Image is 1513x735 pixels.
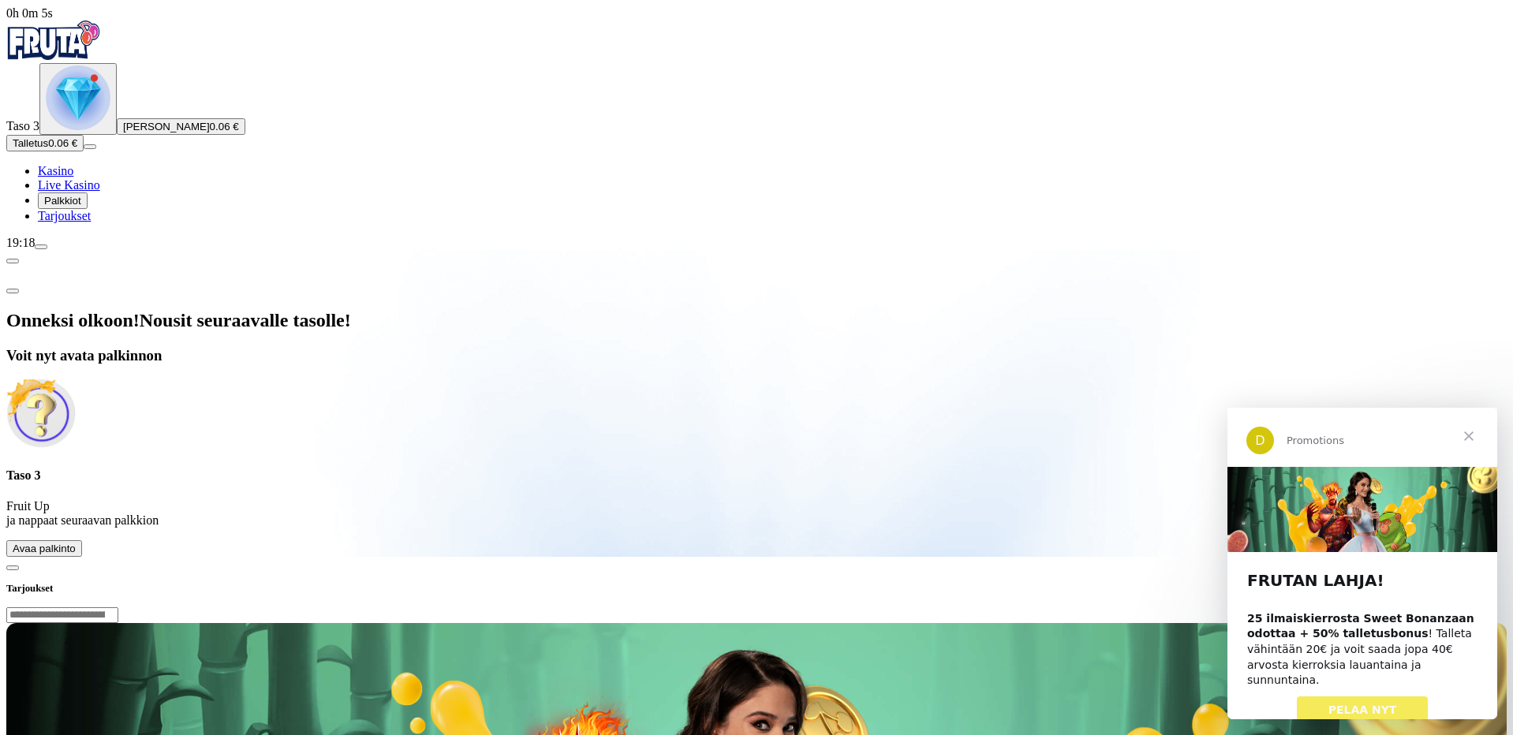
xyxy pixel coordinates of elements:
h3: Tarjoukset [6,581,1507,596]
button: Avaa palkinto [6,540,82,557]
a: Tarjoukset [38,209,91,222]
img: Unlock reward icon [6,379,76,448]
span: Onneksi olkoon! [6,310,140,330]
span: Palkkiot [44,195,81,207]
iframe: Intercom live chat viesti [1227,408,1497,719]
button: Palkkiot [38,192,88,209]
button: Talletusplus icon0.06 € [6,135,84,151]
span: PELAA NYT [101,296,170,308]
button: level unlocked [39,63,117,135]
span: user session time [6,6,53,20]
span: Nousit seuraavalle tasolle! [140,310,351,330]
nav: Main menu [6,164,1507,223]
img: level unlocked [46,65,110,130]
span: [PERSON_NAME] [123,121,210,132]
button: menu [35,244,47,249]
a: PELAA NYT [69,289,201,317]
span: Avaa palkinto [13,543,76,554]
button: menu [84,144,96,149]
span: 19:18 [6,236,35,249]
input: Search [6,607,118,623]
a: Kasino [38,164,73,177]
nav: Primary [6,21,1507,223]
a: Fruta [6,49,101,62]
span: 0.06 € [210,121,239,132]
span: Talletus [13,137,48,149]
button: chevron-left icon [6,565,19,570]
h4: Taso 3 [6,468,1507,483]
button: chevron-left icon [6,259,19,263]
a: Live Kasino [38,178,100,192]
span: 0.06 € [48,137,77,149]
p: Fruit Up ja nappaat seuraavan palkkion [6,499,1507,528]
button: close [6,289,19,293]
h3: Voit nyt avata palkinnon [6,347,1507,364]
img: Fruta [6,21,101,60]
button: [PERSON_NAME]0.06 € [117,118,245,135]
span: Taso 3 [6,119,39,132]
